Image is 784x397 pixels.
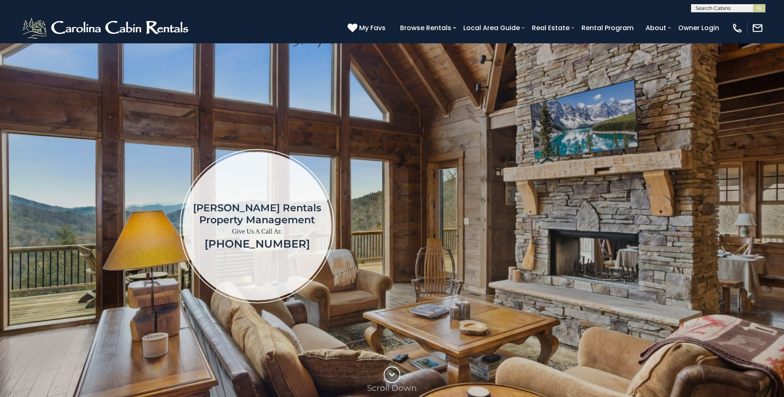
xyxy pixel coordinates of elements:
span: My Favs [359,23,386,33]
a: Local Area Guide [459,21,524,35]
a: About [641,21,670,35]
a: Real Estate [528,21,574,35]
a: Browse Rentals [396,21,455,35]
h1: [PERSON_NAME] Rentals Property Management [193,202,321,226]
a: Rental Program [577,21,638,35]
p: Give Us A Call At: [193,226,321,237]
img: White-1-2.png [21,16,192,40]
img: mail-regular-white.png [752,22,763,34]
p: Scroll Down [367,383,417,393]
iframe: New Contact Form [467,68,737,385]
img: phone-regular-white.png [732,22,743,34]
a: Owner Login [674,21,723,35]
a: My Favs [348,23,388,33]
a: [PHONE_NUMBER] [205,237,310,250]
